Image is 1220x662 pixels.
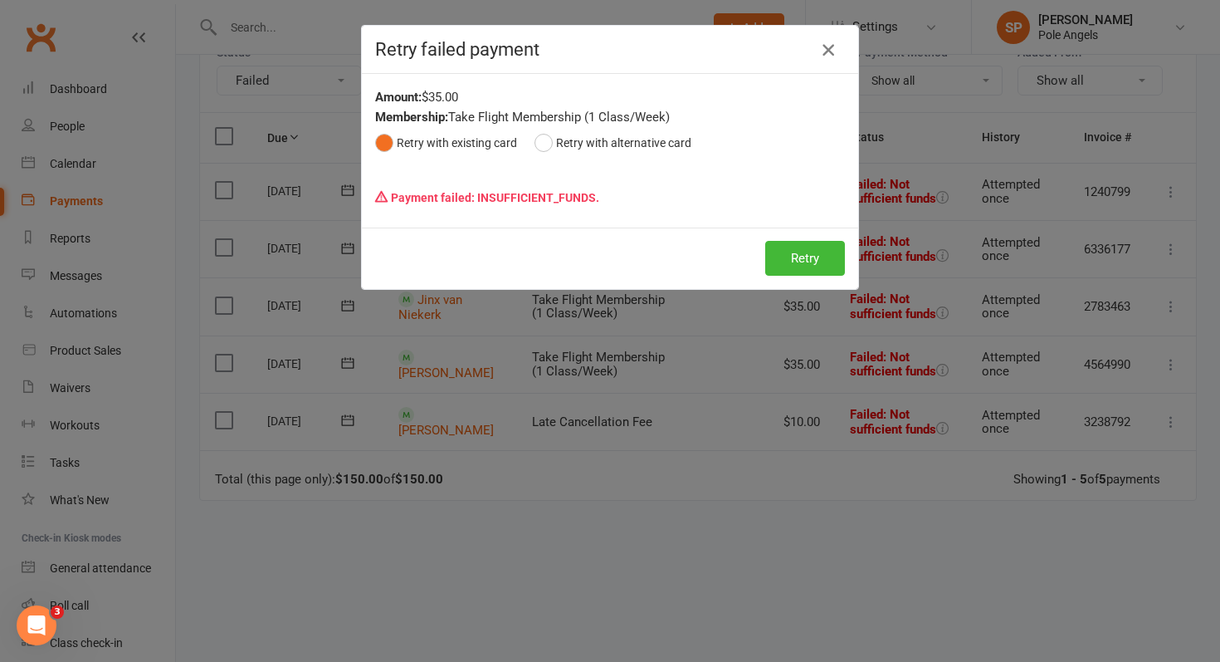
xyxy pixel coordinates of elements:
button: Retry with alternative card [534,127,691,159]
strong: Amount: [375,90,422,105]
button: Retry [765,241,845,276]
p: Payment failed: INSUFFICIENT_FUNDS. [375,182,845,213]
button: Close [815,37,842,63]
div: $35.00 [375,87,845,107]
iframe: Intercom live chat [17,606,56,645]
strong: Membership: [375,110,448,125]
h4: Retry failed payment [375,39,845,60]
div: Take Flight Membership (1 Class/Week) [375,107,845,127]
span: 3 [51,606,64,619]
button: Retry with existing card [375,127,517,159]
